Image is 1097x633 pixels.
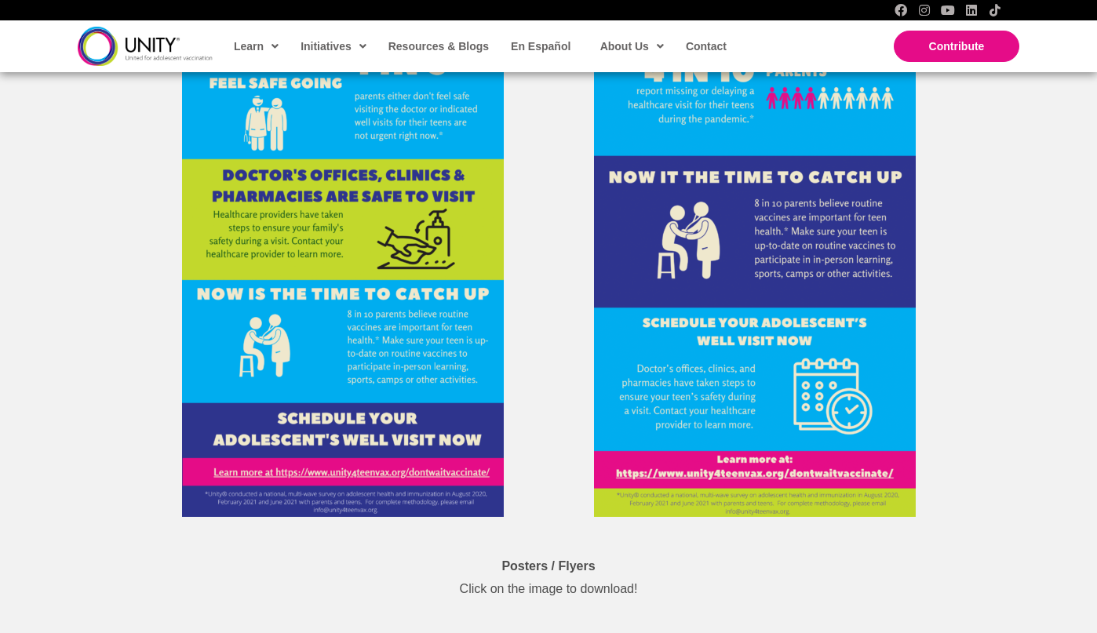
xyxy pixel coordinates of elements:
[388,40,489,53] span: Resources & Blogs
[929,40,985,53] span: Contribute
[592,28,670,64] a: About Us
[511,40,570,53] span: En Español
[942,4,954,16] a: YouTube
[678,28,733,64] a: Contact
[918,4,931,16] a: Instagram
[152,555,945,601] p: Click on the image to download!
[78,27,213,65] img: unity-logo-dark
[989,4,1001,16] a: TikTok
[686,40,727,53] span: Contact
[381,28,495,64] a: Resources & Blogs
[894,31,1019,62] a: Contribute
[895,4,907,16] a: Facebook
[965,4,978,16] a: LinkedIn
[501,559,595,573] strong: Posters / Flyers
[234,35,279,58] span: Learn
[600,35,664,58] span: About Us
[301,35,366,58] span: Initiatives
[503,28,577,64] a: En Español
